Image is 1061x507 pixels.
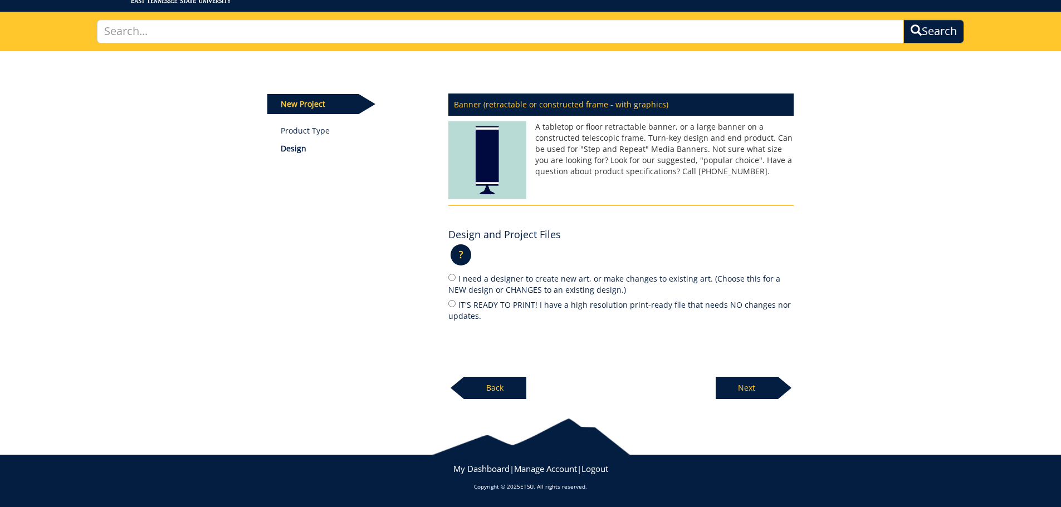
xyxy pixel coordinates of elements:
[716,377,778,399] p: Next
[267,94,359,114] p: New Project
[520,483,534,490] a: ETSU
[903,19,964,43] button: Search
[281,125,432,136] a: Product Type
[448,229,561,240] h4: Design and Project Files
[581,463,608,474] a: Logout
[448,93,794,116] p: Banner (retractable or constructed frame - with graphics)
[453,463,510,474] a: My Dashboard
[451,244,471,265] p: ?
[448,300,456,307] input: IT'S READY TO PRINT! I have a high resolution print-ready file that needs NO changes nor updates.
[514,463,577,474] a: Manage Account
[448,272,794,296] label: I need a designer to create new art, or make changes to existing art. (Choose this for a NEW desi...
[97,19,904,43] input: Search...
[448,121,794,177] p: A tabletop or floor retractable banner, or a large banner on a constructed telescopic frame. Turn...
[281,143,432,154] p: Design
[448,298,794,322] label: IT'S READY TO PRINT! I have a high resolution print-ready file that needs NO changes nor updates.
[464,377,526,399] p: Back
[448,274,456,281] input: I need a designer to create new art, or make changes to existing art. (Choose this for a NEW desi...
